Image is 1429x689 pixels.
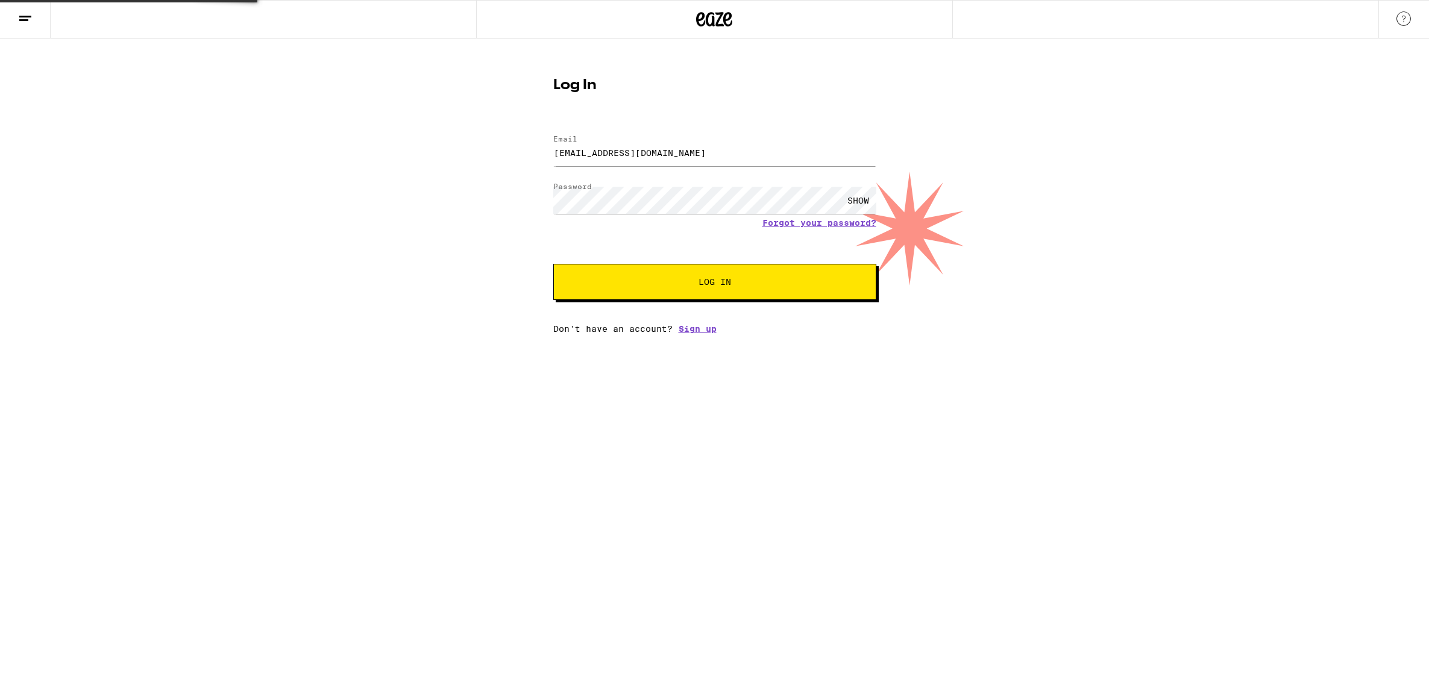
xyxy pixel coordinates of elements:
div: SHOW [840,187,876,214]
a: Sign up [679,324,717,334]
h1: Log In [553,78,876,93]
input: Email [553,139,876,166]
label: Password [553,182,592,190]
button: Log In [553,264,876,300]
div: Don't have an account? [553,324,876,334]
span: Help [27,8,52,19]
a: Forgot your password? [762,218,876,228]
label: Email [553,135,577,143]
span: Log In [699,278,731,286]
